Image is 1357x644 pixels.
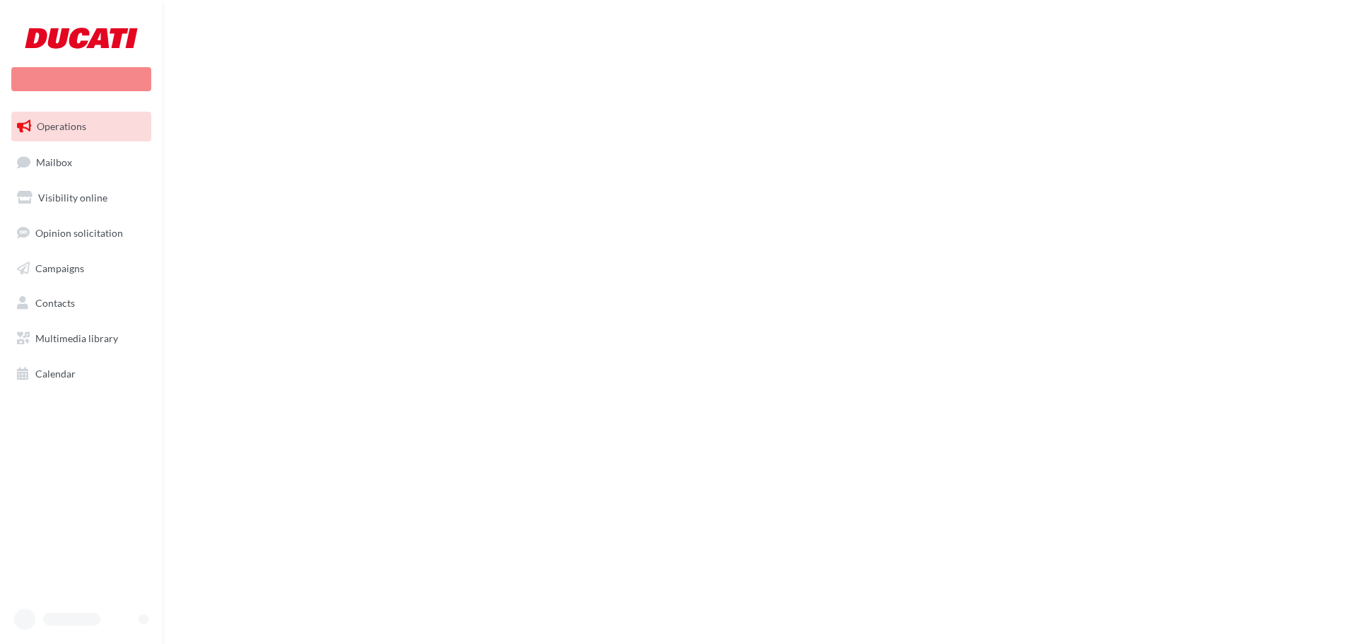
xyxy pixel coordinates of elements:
a: Mailbox [8,147,154,177]
a: Calendar [8,359,154,389]
span: Operations [37,120,86,132]
span: Visibility online [38,192,107,204]
a: Opinion solicitation [8,218,154,248]
span: Campaigns [35,262,84,274]
a: Operations [8,112,154,141]
div: New campaign [11,67,151,91]
span: Mailbox [36,156,72,168]
span: Contacts [35,297,75,309]
span: Multimedia library [35,332,118,344]
a: Visibility online [8,183,154,213]
a: Multimedia library [8,324,154,353]
a: Campaigns [8,254,154,283]
span: Calendar [35,368,76,380]
span: Opinion solicitation [35,227,123,239]
a: Contacts [8,288,154,318]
